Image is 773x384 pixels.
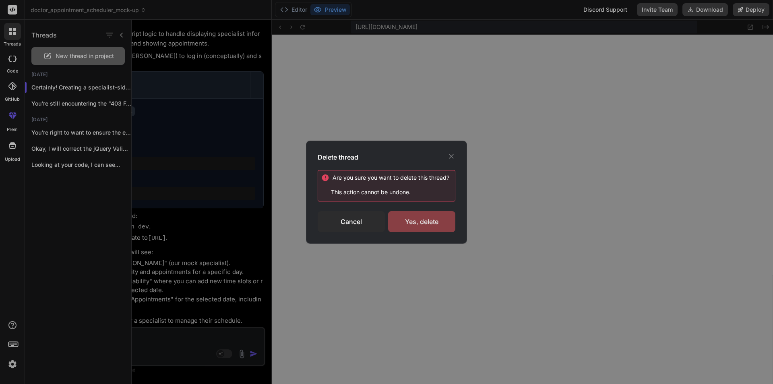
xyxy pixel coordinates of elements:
p: This action cannot be undone. [321,188,455,196]
div: Yes, delete [388,211,455,232]
h3: Delete thread [318,152,358,162]
div: Are you sure you want to delete this ? [333,174,449,182]
div: Cancel [318,211,385,232]
span: thread [428,174,446,181]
